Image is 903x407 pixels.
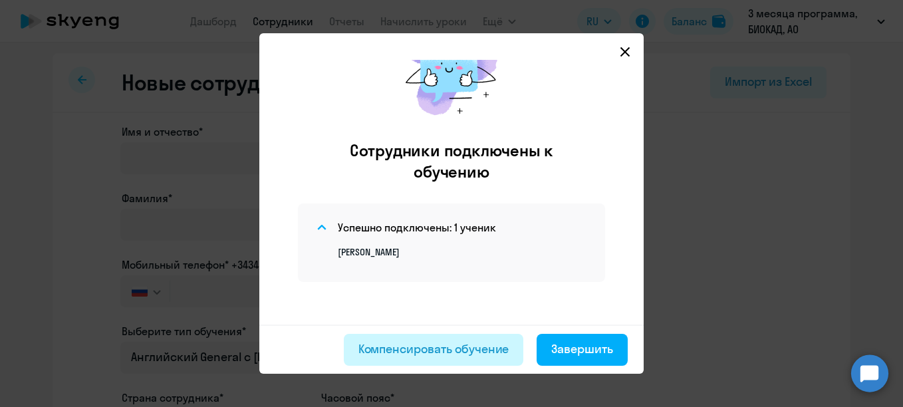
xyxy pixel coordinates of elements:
h2: Сотрудники подключены к обучению [323,140,580,182]
button: Завершить [537,334,628,366]
div: Компенсировать обучение [358,340,509,358]
p: [PERSON_NAME] [338,246,589,258]
button: Компенсировать обучение [344,334,524,366]
div: Завершить [551,340,613,358]
h4: Успешно подключены: 1 ученик [338,220,496,235]
img: results [392,17,511,129]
